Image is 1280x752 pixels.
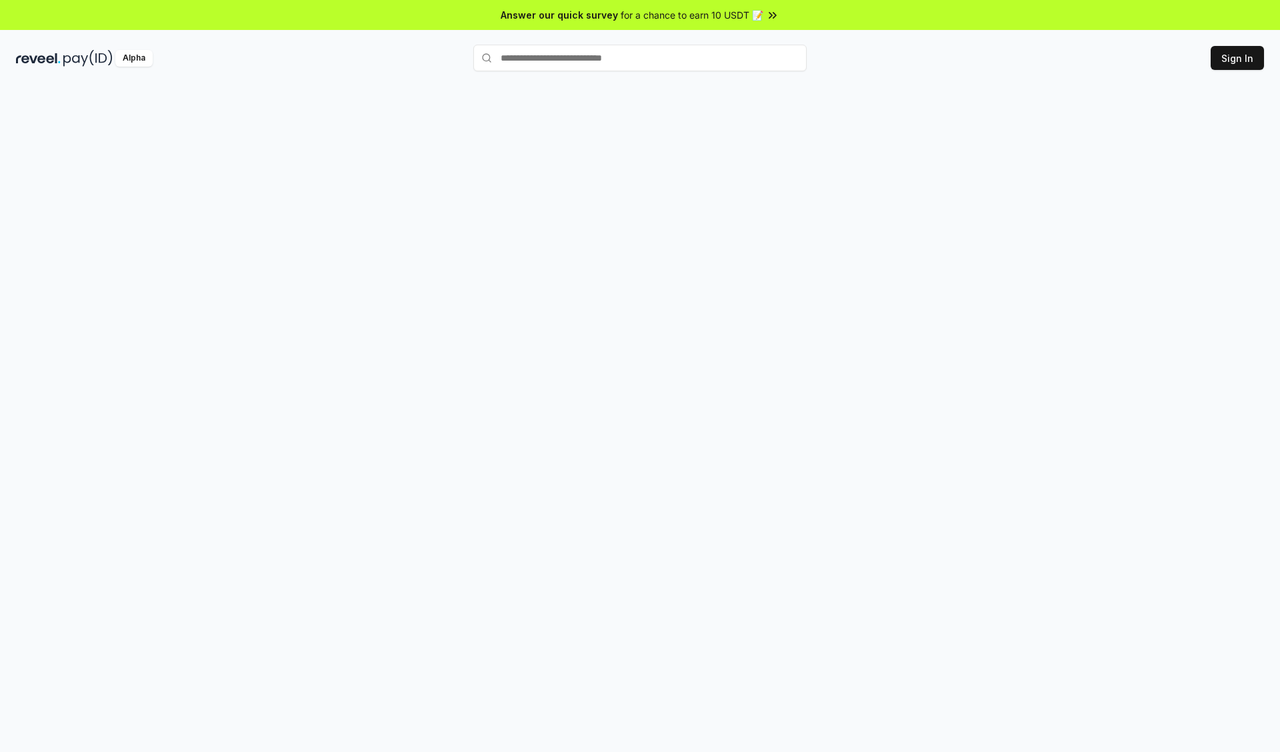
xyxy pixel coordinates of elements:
img: reveel_dark [16,50,61,67]
img: pay_id [63,50,113,67]
span: Answer our quick survey [501,8,618,22]
button: Sign In [1211,46,1264,70]
span: for a chance to earn 10 USDT 📝 [621,8,763,22]
div: Alpha [115,50,153,67]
